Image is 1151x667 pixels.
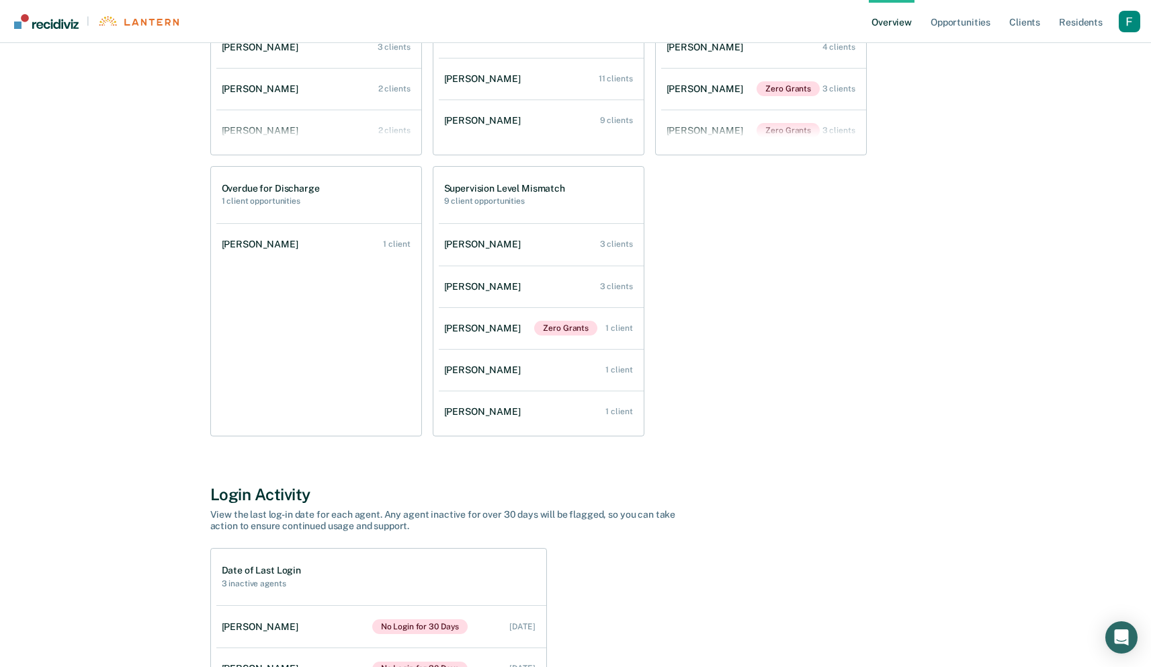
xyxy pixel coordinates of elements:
[216,70,421,108] a: [PERSON_NAME] 2 clients
[97,16,179,26] img: Lantern
[222,579,301,588] h2: 3 inactive agents
[439,351,644,389] a: [PERSON_NAME] 1 client
[439,60,644,98] a: [PERSON_NAME] 11 clients
[222,125,304,136] div: [PERSON_NAME]
[439,307,644,349] a: [PERSON_NAME]Zero Grants 1 client
[822,126,855,135] div: 3 clients
[444,281,526,292] div: [PERSON_NAME]
[210,509,681,532] div: View the last log-in date for each agent. Any agent inactive for over 30 days will be flagged, so...
[14,14,79,29] img: Recidiviz
[222,83,304,95] div: [PERSON_NAME]
[757,81,820,96] span: Zero Grants
[216,28,421,67] a: [PERSON_NAME] 3 clients
[216,606,546,648] a: [PERSON_NAME]No Login for 30 Days [DATE]
[600,239,633,249] div: 3 clients
[222,42,304,53] div: [PERSON_NAME]
[383,239,410,249] div: 1 client
[378,84,411,93] div: 2 clients
[534,321,597,336] span: Zero Grants
[222,239,304,250] div: [PERSON_NAME]
[439,225,644,264] a: [PERSON_NAME] 3 clients
[757,123,820,138] span: Zero Grants
[216,112,421,150] a: [PERSON_NAME] 2 clients
[210,485,941,504] div: Login Activity
[216,225,421,264] a: [PERSON_NAME] 1 client
[439,102,644,140] a: [PERSON_NAME] 9 clients
[79,15,97,27] span: |
[222,183,320,194] h1: Overdue for Discharge
[439,393,644,431] a: [PERSON_NAME] 1 client
[599,74,633,83] div: 11 clients
[605,365,632,375] div: 1 client
[667,42,749,53] div: [PERSON_NAME]
[667,83,749,95] div: [PERSON_NAME]
[822,84,855,93] div: 3 clients
[1105,621,1138,654] div: Open Intercom Messenger
[378,126,411,135] div: 2 clients
[444,406,526,418] div: [PERSON_NAME]
[222,621,304,633] div: [PERSON_NAME]
[444,239,526,250] div: [PERSON_NAME]
[600,282,633,291] div: 3 clients
[822,42,855,52] div: 4 clients
[605,407,632,416] div: 1 client
[444,364,526,376] div: [PERSON_NAME]
[444,115,526,126] div: [PERSON_NAME]
[509,622,535,631] div: [DATE]
[661,28,866,67] a: [PERSON_NAME] 4 clients
[444,196,565,206] h2: 9 client opportunities
[222,196,320,206] h2: 1 client opportunities
[661,68,866,110] a: [PERSON_NAME]Zero Grants 3 clients
[378,42,411,52] div: 3 clients
[444,73,526,85] div: [PERSON_NAME]
[372,619,468,634] span: No Login for 30 Days
[600,116,633,125] div: 9 clients
[444,183,565,194] h1: Supervision Level Mismatch
[605,323,632,333] div: 1 client
[439,268,644,306] a: [PERSON_NAME] 3 clients
[1119,11,1140,32] button: Profile dropdown button
[222,565,301,576] h1: Date of Last Login
[661,110,866,151] a: [PERSON_NAME]Zero Grants 3 clients
[444,323,526,334] div: [PERSON_NAME]
[667,125,749,136] div: [PERSON_NAME]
